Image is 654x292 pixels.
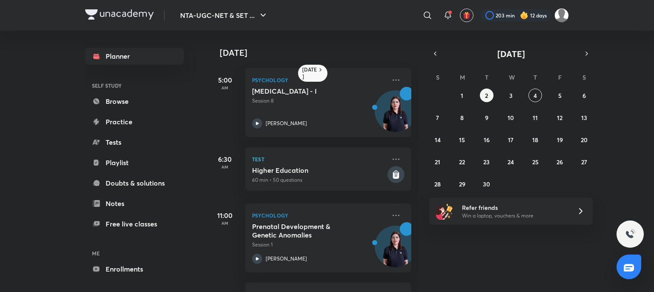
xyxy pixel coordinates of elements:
[434,180,441,188] abbr: September 28, 2025
[484,136,490,144] abbr: September 16, 2025
[455,133,469,146] button: September 15, 2025
[497,48,525,60] span: [DATE]
[461,92,463,100] abbr: September 1, 2025
[85,93,184,110] a: Browse
[534,92,537,100] abbr: September 4, 2025
[459,158,465,166] abbr: September 22, 2025
[435,136,441,144] abbr: September 14, 2025
[528,89,542,102] button: September 4, 2025
[528,155,542,169] button: September 25, 2025
[558,92,562,100] abbr: September 5, 2025
[553,133,567,146] button: September 19, 2025
[252,176,386,184] p: 60 min • 50 questions
[554,8,569,23] img: Atia khan
[252,166,386,175] h5: Higher Education
[577,111,591,124] button: September 13, 2025
[581,158,587,166] abbr: September 27, 2025
[436,203,453,220] img: referral
[266,255,307,263] p: [PERSON_NAME]
[435,158,440,166] abbr: September 21, 2025
[532,136,538,144] abbr: September 18, 2025
[462,203,567,212] h6: Refer friends
[208,164,242,169] p: AM
[533,114,538,122] abbr: September 11, 2025
[581,114,587,122] abbr: September 13, 2025
[509,73,515,81] abbr: Wednesday
[459,180,465,188] abbr: September 29, 2025
[375,95,416,136] img: Avatar
[436,114,439,122] abbr: September 7, 2025
[483,180,490,188] abbr: September 30, 2025
[85,78,184,93] h6: SELF STUDY
[459,136,465,144] abbr: September 15, 2025
[460,73,465,81] abbr: Monday
[480,111,493,124] button: September 9, 2025
[455,89,469,102] button: September 1, 2025
[252,210,386,220] p: Psychology
[208,210,242,220] h5: 11:00
[460,114,464,122] abbr: September 8, 2025
[460,9,473,22] button: avatar
[302,66,317,80] h6: [DATE]
[480,177,493,191] button: September 30, 2025
[485,92,488,100] abbr: September 2, 2025
[556,158,563,166] abbr: September 26, 2025
[252,241,386,249] p: Session 1
[436,73,439,81] abbr: Sunday
[85,9,154,20] img: Company Logo
[455,111,469,124] button: September 8, 2025
[558,73,562,81] abbr: Friday
[577,89,591,102] button: September 6, 2025
[85,261,184,278] a: Enrollments
[455,155,469,169] button: September 22, 2025
[208,154,242,164] h5: 6:30
[532,158,539,166] abbr: September 25, 2025
[208,220,242,226] p: AM
[508,114,514,122] abbr: September 10, 2025
[375,230,416,271] img: Avatar
[85,154,184,171] a: Playlist
[220,48,420,58] h4: [DATE]
[252,222,358,239] h5: Prenatal Development & Genetic Anomalies
[85,175,184,192] a: Doubts & solutions
[509,92,513,100] abbr: September 3, 2025
[462,212,567,220] p: Win a laptop, vouchers & more
[508,158,514,166] abbr: September 24, 2025
[480,155,493,169] button: September 23, 2025
[483,158,490,166] abbr: September 23, 2025
[252,154,386,164] p: Test
[625,229,635,239] img: ttu
[85,215,184,232] a: Free live classes
[85,48,184,65] a: Planner
[504,111,518,124] button: September 10, 2025
[252,97,386,105] p: Session 8
[504,155,518,169] button: September 24, 2025
[480,133,493,146] button: September 16, 2025
[208,85,242,90] p: AM
[431,133,445,146] button: September 14, 2025
[85,246,184,261] h6: ME
[208,75,242,85] h5: 5:00
[553,111,567,124] button: September 12, 2025
[508,136,513,144] abbr: September 17, 2025
[557,114,562,122] abbr: September 12, 2025
[431,155,445,169] button: September 21, 2025
[480,89,493,102] button: September 2, 2025
[485,73,488,81] abbr: Tuesday
[520,11,528,20] img: streak
[504,133,518,146] button: September 17, 2025
[252,75,386,85] p: Psychology
[557,136,563,144] abbr: September 19, 2025
[582,92,586,100] abbr: September 6, 2025
[553,155,567,169] button: September 26, 2025
[577,155,591,169] button: September 27, 2025
[266,120,307,127] p: [PERSON_NAME]
[463,11,470,19] img: avatar
[85,9,154,22] a: Company Logo
[581,136,588,144] abbr: September 20, 2025
[85,134,184,151] a: Tests
[252,87,358,95] h5: Neuropsychological Tests - I
[85,113,184,130] a: Practice
[485,114,488,122] abbr: September 9, 2025
[431,111,445,124] button: September 7, 2025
